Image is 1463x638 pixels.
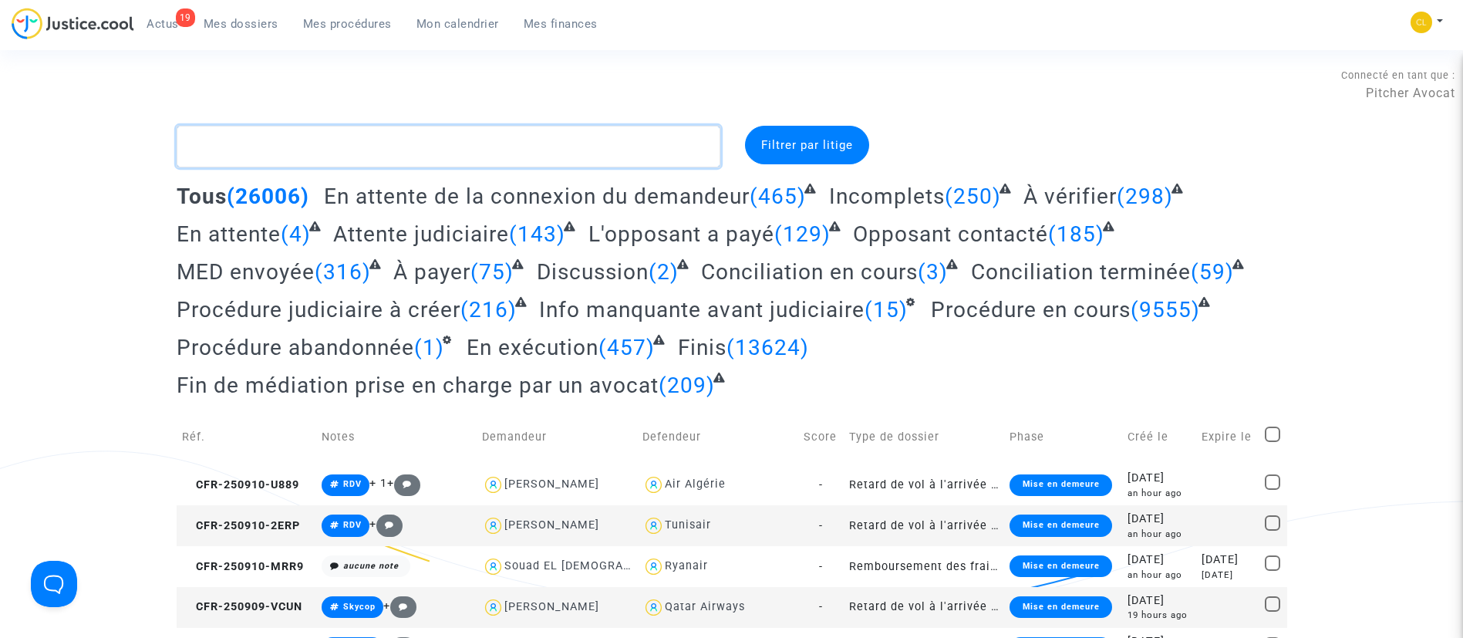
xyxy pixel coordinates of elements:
[665,518,711,532] div: Tunisair
[1202,552,1254,569] div: [DATE]
[291,12,404,35] a: Mes procédures
[482,474,504,496] img: icon-user.svg
[1411,12,1432,33] img: 6fca9af68d76bfc0a5525c74dfee314f
[31,561,77,607] iframe: Help Scout Beacon - Open
[177,221,281,247] span: En attente
[177,259,315,285] span: MED envoyée
[726,335,809,360] span: (13624)
[227,184,309,209] span: (26006)
[387,477,420,490] span: +
[1191,259,1234,285] span: (59)
[414,335,444,360] span: (1)
[343,602,376,612] span: Skycop
[659,373,715,398] span: (209)
[1202,569,1254,582] div: [DATE]
[761,138,853,152] span: Filtrer par litige
[1196,410,1259,464] td: Expire le
[1128,528,1191,541] div: an hour ago
[1023,184,1117,209] span: À vérifier
[393,259,470,285] span: À payer
[504,559,690,572] div: Souad EL [DEMOGRAPHIC_DATA]
[598,335,655,360] span: (457)
[649,259,679,285] span: (2)
[1010,596,1111,618] div: Mise en demeure
[177,184,227,209] span: Tous
[511,12,610,35] a: Mes finances
[509,221,565,247] span: (143)
[177,335,414,360] span: Procédure abandonnée
[281,221,311,247] span: (4)
[482,555,504,578] img: icon-user.svg
[1128,569,1191,582] div: an hour ago
[819,478,823,491] span: -
[1128,511,1191,528] div: [DATE]
[303,17,392,31] span: Mes procédures
[1128,609,1191,622] div: 19 hours ago
[343,561,399,571] i: aucune note
[316,410,477,464] td: Notes
[774,221,831,247] span: (129)
[945,184,1001,209] span: (250)
[1341,69,1455,81] span: Connecté en tant que :
[383,599,416,613] span: +
[467,335,598,360] span: En exécution
[369,477,387,490] span: + 1
[1128,487,1191,500] div: an hour ago
[369,518,403,531] span: +
[1048,221,1104,247] span: (185)
[1010,474,1111,496] div: Mise en demeure
[1128,592,1191,609] div: [DATE]
[637,410,797,464] td: Defendeur
[1117,184,1173,209] span: (298)
[1128,552,1191,569] div: [DATE]
[182,519,300,532] span: CFR-250910-2ERP
[678,335,726,360] span: Finis
[404,12,511,35] a: Mon calendrier
[588,221,774,247] span: L'opposant a payé
[819,600,823,613] span: -
[182,560,304,573] span: CFR-250910-MRR9
[333,221,509,247] span: Attente judiciaire
[642,596,665,619] img: icon-user.svg
[182,600,302,613] span: CFR-250909-VCUN
[477,410,637,464] td: Demandeur
[665,600,745,613] div: Qatar Airways
[701,259,918,285] span: Conciliation en cours
[1004,410,1121,464] td: Phase
[324,184,750,209] span: En attente de la connexion du demandeur
[482,596,504,619] img: icon-user.svg
[504,518,599,532] div: [PERSON_NAME]
[176,8,195,27] div: 19
[798,410,844,464] td: Score
[819,519,823,532] span: -
[865,297,908,322] span: (15)
[204,17,278,31] span: Mes dossiers
[315,259,371,285] span: (316)
[853,221,1048,247] span: Opposant contacté
[1010,515,1111,536] div: Mise en demeure
[971,259,1191,285] span: Conciliation terminée
[844,410,1004,464] td: Type de dossier
[134,12,191,35] a: 19Actus
[460,297,517,322] span: (216)
[642,474,665,496] img: icon-user.svg
[844,587,1004,628] td: Retard de vol à l'arrivée (Règlement CE n°261/2004)
[931,297,1131,322] span: Procédure en cours
[470,259,514,285] span: (75)
[177,373,659,398] span: Fin de médiation prise en charge par un avocat
[1122,410,1196,464] td: Créé le
[819,560,823,573] span: -
[12,8,134,39] img: jc-logo.svg
[343,479,362,489] span: RDV
[844,464,1004,505] td: Retard de vol à l'arrivée (hors UE - Convention de [GEOGRAPHIC_DATA])
[191,12,291,35] a: Mes dossiers
[642,515,665,537] img: icon-user.svg
[537,259,649,285] span: Discussion
[642,555,665,578] img: icon-user.svg
[918,259,948,285] span: (3)
[482,515,504,537] img: icon-user.svg
[844,505,1004,546] td: Retard de vol à l'arrivée (Règlement CE n°261/2004)
[177,410,316,464] td: Réf.
[147,17,179,31] span: Actus
[1128,470,1191,487] div: [DATE]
